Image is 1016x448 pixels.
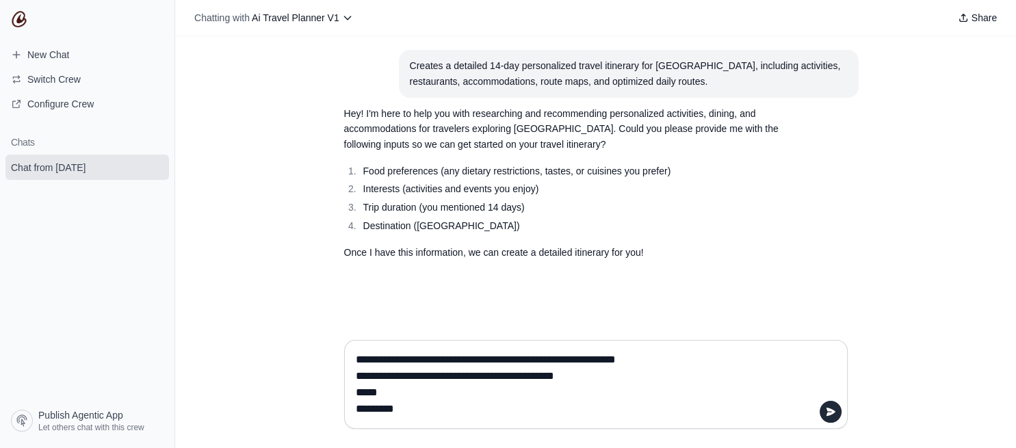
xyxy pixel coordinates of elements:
span: New Chat [27,48,69,62]
span: Chatting with [194,11,250,25]
span: Ai Travel Planner V1 [252,12,339,23]
li: Interests (activities and events you enjoy) [359,181,782,197]
span: Configure Crew [27,97,94,111]
p: Hey! I'm here to help you with researching and recommending personalized activities, dining, and ... [344,106,782,153]
a: New Chat [5,44,169,66]
div: Creates a detailed 14-day personalized travel itinerary for [GEOGRAPHIC_DATA], including activiti... [410,58,848,90]
li: Destination ([GEOGRAPHIC_DATA]) [359,218,782,234]
section: User message [399,50,859,98]
span: Publish Agentic App [38,408,123,422]
button: Share [952,8,1002,27]
a: Chat from [DATE] [5,155,169,180]
li: Food preferences (any dietary restrictions, tastes, or cuisines you prefer) [359,163,782,179]
a: Publish Agentic App Let others chat with this crew [5,404,169,437]
span: Share [972,11,997,25]
section: Response [333,98,793,269]
p: Once I have this information, we can create a detailed itinerary for you! [344,245,782,261]
span: Chat from [DATE] [11,161,86,174]
span: Switch Crew [27,73,81,86]
button: Switch Crew [5,68,169,90]
li: Trip duration (you mentioned 14 days) [359,200,782,215]
span: Let others chat with this crew [38,422,144,433]
button: Chatting with Ai Travel Planner V1 [189,8,359,27]
a: Configure Crew [5,93,169,115]
img: CrewAI Logo [11,11,27,27]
